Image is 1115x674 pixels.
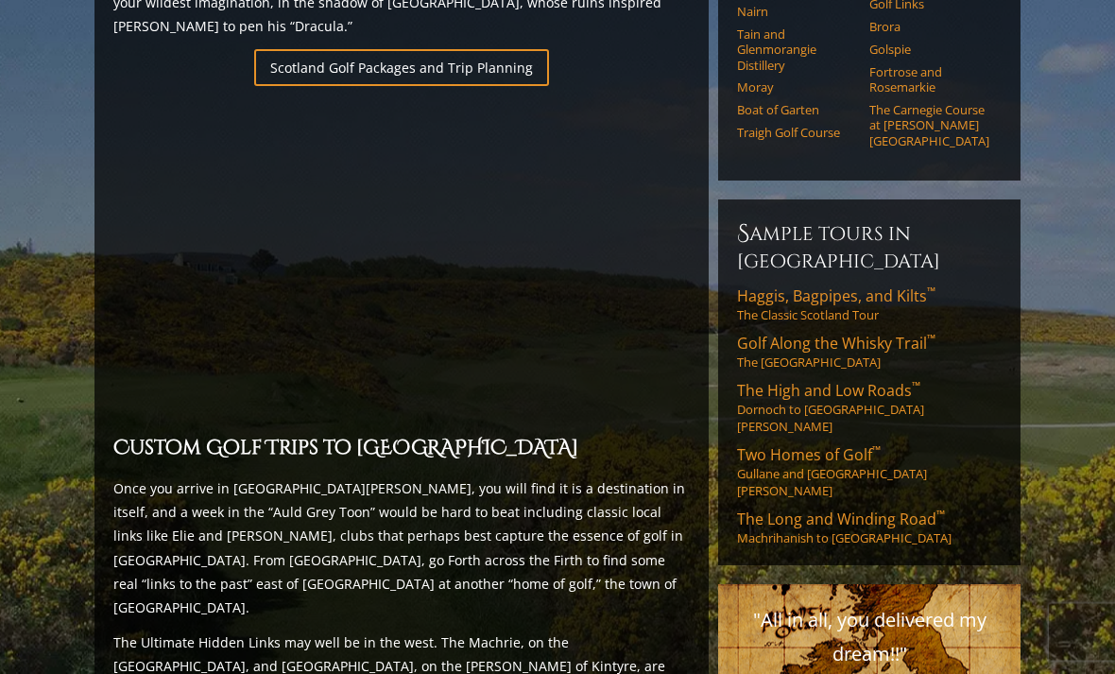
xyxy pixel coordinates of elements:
[113,477,690,620] p: Once you arrive in [GEOGRAPHIC_DATA][PERSON_NAME], you will find it is a destination in itself, a...
[737,27,857,74] a: Tain and Glenmorangie Distillery
[737,219,1002,275] h6: Sample Tours in [GEOGRAPHIC_DATA]
[737,445,1002,500] a: Two Homes of Golf™Gullane and [GEOGRAPHIC_DATA][PERSON_NAME]
[737,334,935,354] span: Golf Along the Whisky Trail
[737,5,857,20] a: Nairn
[737,80,857,95] a: Moray
[927,332,935,348] sup: ™
[254,50,549,87] a: Scotland Golf Packages and Trip Planning
[872,443,881,459] sup: ™
[737,381,1002,436] a: The High and Low Roads™Dornoch to [GEOGRAPHIC_DATA][PERSON_NAME]
[869,103,989,149] a: The Carnegie Course at [PERSON_NAME][GEOGRAPHIC_DATA]
[869,43,989,58] a: Golspie
[737,103,857,118] a: Boat of Garten
[936,508,945,524] sup: ™
[737,126,857,141] a: Traigh Golf Course
[737,286,935,307] span: Haggis, Bagpipes, and Kilts
[737,334,1002,372] a: Golf Along the Whisky Trail™The [GEOGRAPHIC_DATA]
[737,381,920,402] span: The High and Low Roads
[912,379,920,395] sup: ™
[869,20,989,35] a: Brora
[737,445,881,466] span: Two Homes of Golf
[737,286,1002,324] a: Haggis, Bagpipes, and Kilts™The Classic Scotland Tour
[737,510,945,530] span: The Long and Winding Road
[113,434,690,466] h2: Custom Golf Trips to [GEOGRAPHIC_DATA]
[113,98,690,423] iframe: Sir-Nick-favorite-Open-Rota-Venues
[927,285,935,301] sup: ™
[737,604,1002,672] p: "All in all, you delivered my dream!!"
[737,510,1002,547] a: The Long and Winding Road™Machrihanish to [GEOGRAPHIC_DATA]
[869,65,989,96] a: Fortrose and Rosemarkie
